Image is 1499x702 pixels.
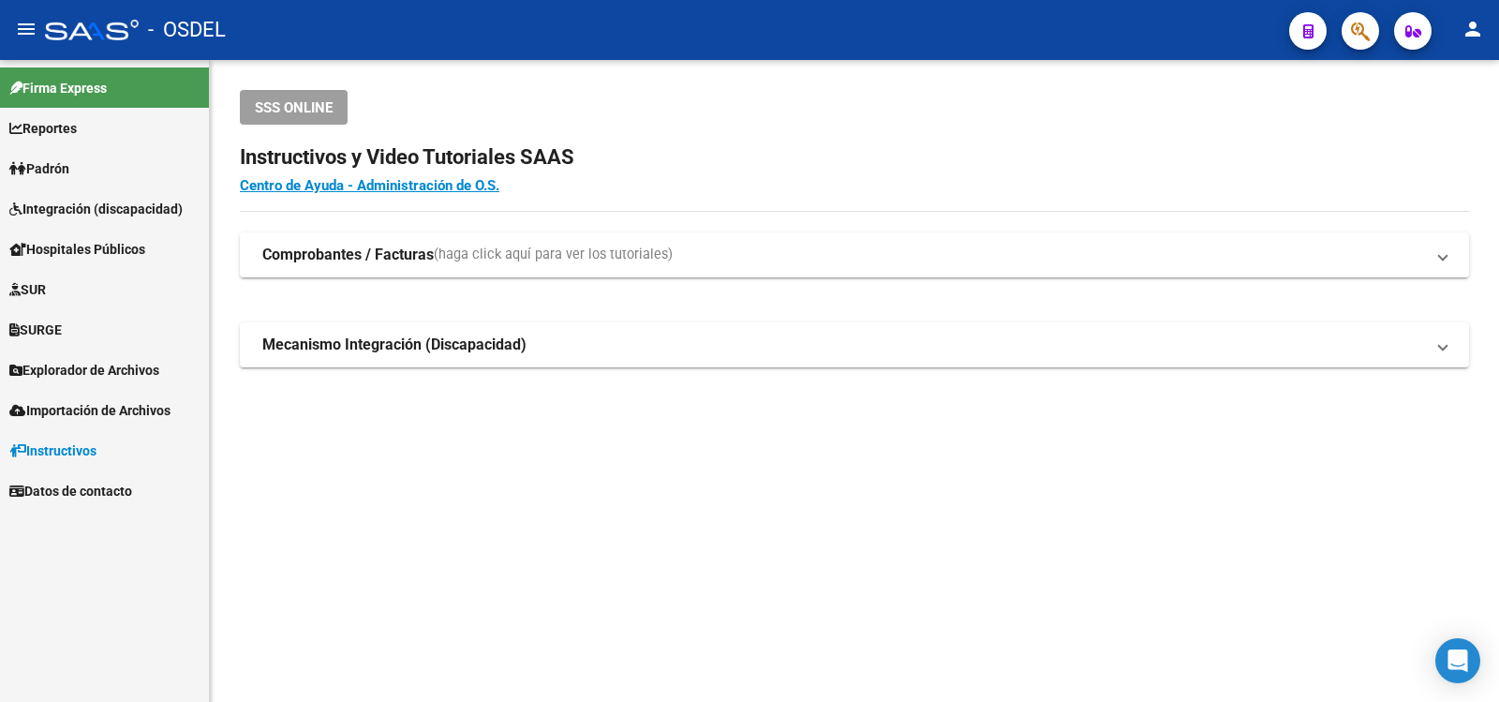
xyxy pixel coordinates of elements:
mat-icon: person [1462,18,1484,40]
span: Instructivos [9,441,96,461]
button: SSS ONLINE [240,90,348,125]
h2: Instructivos y Video Tutoriales SAAS [240,140,1469,175]
a: Centro de Ayuda - Administración de O.S. [240,177,499,194]
mat-expansion-panel-header: Comprobantes / Facturas(haga click aquí para ver los tutoriales) [240,232,1469,277]
span: Datos de contacto [9,481,132,501]
span: Importación de Archivos [9,400,171,421]
span: Padrón [9,158,69,179]
mat-icon: menu [15,18,37,40]
span: Firma Express [9,78,107,98]
div: Open Intercom Messenger [1435,638,1480,683]
span: SUR [9,279,46,300]
strong: Comprobantes / Facturas [262,245,434,265]
strong: Mecanismo Integración (Discapacidad) [262,335,527,355]
span: - OSDEL [148,9,226,51]
mat-expansion-panel-header: Mecanismo Integración (Discapacidad) [240,322,1469,367]
span: Hospitales Públicos [9,239,145,260]
span: Integración (discapacidad) [9,199,183,219]
span: (haga click aquí para ver los tutoriales) [434,245,673,265]
span: Reportes [9,118,77,139]
span: Explorador de Archivos [9,360,159,381]
span: SURGE [9,320,62,340]
span: SSS ONLINE [255,99,333,116]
